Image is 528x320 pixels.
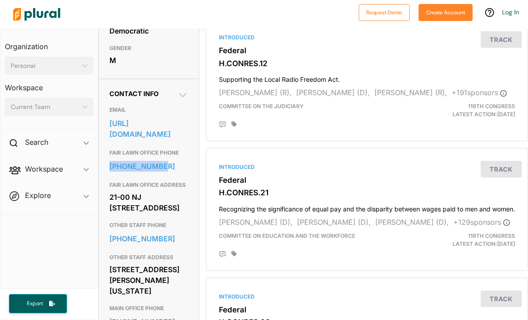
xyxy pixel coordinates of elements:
[419,232,522,248] div: Latest Action: [DATE]
[219,163,515,171] div: Introduced
[109,117,188,141] a: [URL][DOMAIN_NAME]
[231,121,237,127] div: Add tags
[109,190,188,215] div: 21-00 NJ [STREET_ADDRESS]
[5,75,93,94] h3: Workspace
[219,46,515,55] h3: Federal
[109,263,188,298] div: [STREET_ADDRESS][PERSON_NAME][US_STATE]
[109,54,188,67] div: M
[219,121,226,128] div: Add Position Statement
[219,103,304,109] span: Committee on the Judiciary
[419,7,473,17] a: Create Account
[109,232,188,245] a: [PHONE_NUMBER]
[109,303,188,314] h3: MAIN OFFICE PHONE
[375,218,449,227] span: [PERSON_NAME] (D),
[109,252,188,263] h3: OTHER STAFF ADDRESS
[109,43,188,54] h3: GENDER
[502,8,519,16] a: Log In
[468,232,515,239] span: 119th Congress
[419,102,522,118] div: Latest Action: [DATE]
[481,291,522,307] button: Track
[481,161,522,177] button: Track
[219,232,355,239] span: Committee on Education and the Workforce
[109,90,159,97] span: Contact Info
[219,293,515,301] div: Introduced
[219,88,292,97] span: [PERSON_NAME] (R),
[219,218,293,227] span: [PERSON_NAME] (D),
[419,4,473,21] button: Create Account
[25,137,48,147] h2: Search
[231,251,237,257] div: Add tags
[468,103,515,109] span: 119th Congress
[219,59,515,68] h3: H.CONRES.12
[5,34,93,53] h3: Organization
[453,218,510,227] span: + 129 sponsor s
[109,147,188,158] h3: FAIR LAWN OFFICE PHONE
[109,180,188,190] h3: FAIR LAWN OFFICE ADDRESS
[219,305,515,314] h3: Federal
[109,105,188,115] h3: EMAIL
[219,188,515,197] h3: H.CONRES.21
[359,4,410,21] button: Request Demo
[452,88,507,97] span: + 191 sponsor s
[374,88,447,97] span: [PERSON_NAME] (R),
[296,88,370,97] span: [PERSON_NAME] (D),
[11,102,79,112] div: Current Team
[21,300,49,307] span: Export
[219,72,515,84] h4: Supporting the Local Radio Freedom Act.
[219,34,515,42] div: Introduced
[9,294,67,313] button: Export
[11,61,79,71] div: Personal
[297,218,371,227] span: [PERSON_NAME] (D),
[109,24,188,38] div: Democratic
[219,201,515,213] h4: Recognizing the significance of equal pay and the disparity between wages paid to men and women.
[481,31,522,48] button: Track
[219,251,226,258] div: Add Position Statement
[359,7,410,17] a: Request Demo
[219,176,515,185] h3: Federal
[109,160,188,173] a: [PHONE_NUMBER]
[109,220,188,231] h3: OTHER STAFF PHONE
